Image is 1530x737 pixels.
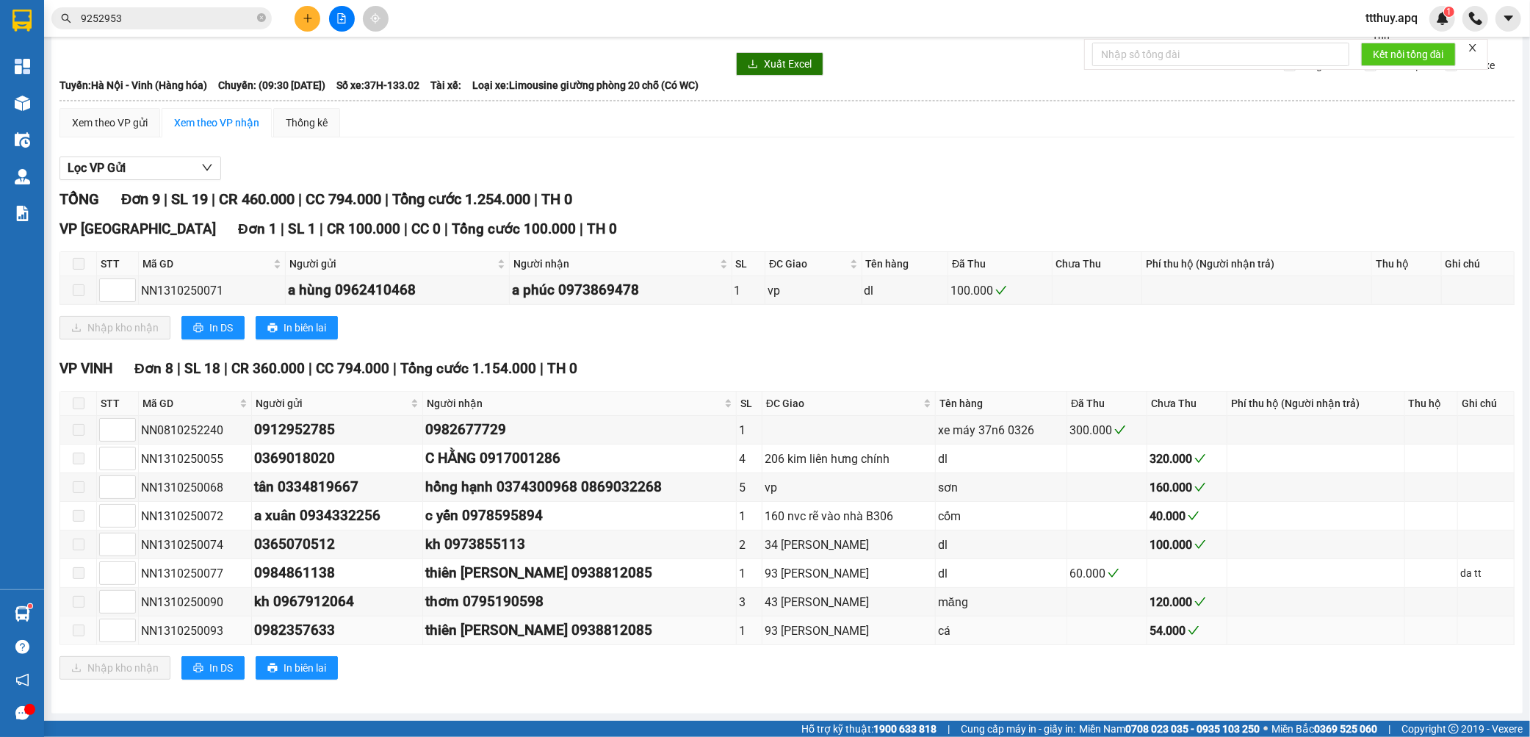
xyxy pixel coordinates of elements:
th: Chưa Thu [1147,392,1227,416]
div: NN1310250077 [141,564,249,583]
td: NN1310250077 [139,559,252,588]
div: dl [865,281,946,300]
th: Ghi chú [1458,392,1515,416]
span: CC 0 [411,220,441,237]
div: xe máy 37n6 0326 [938,421,1064,439]
span: | [320,220,323,237]
span: CC 794.000 [316,360,389,377]
button: downloadNhập kho nhận [59,316,170,339]
span: check [1194,453,1206,464]
span: check [1194,539,1206,550]
th: Đã Thu [1067,392,1147,416]
div: thiên [PERSON_NAME] 0938812085 [425,562,734,584]
span: Miền Bắc [1271,721,1377,737]
span: plus [303,13,313,24]
span: question-circle [15,640,29,654]
div: 2 [739,536,759,554]
span: TỔNG [59,190,99,208]
button: downloadNhập kho nhận [59,656,170,680]
span: | [281,220,284,237]
span: VP [GEOGRAPHIC_DATA] [59,220,216,237]
input: Tìm tên, số ĐT hoặc mã đơn [81,10,254,26]
img: logo-vxr [12,10,32,32]
div: thơm 0795190598 [425,591,734,613]
span: Hỗ trợ kỹ thuật: [801,721,937,737]
span: check [995,284,1007,296]
span: download [748,59,758,71]
div: da tt [1460,565,1512,581]
div: NN1310250055 [141,450,249,468]
th: SL [737,392,762,416]
span: | [224,360,228,377]
span: ⚪️ [1263,726,1268,732]
td: NN0810252240 [139,416,252,445]
span: Tài xế: [430,77,461,93]
div: 34 [PERSON_NAME] [765,536,933,554]
span: Người nhận [427,395,721,411]
span: | [177,360,181,377]
span: check [1114,424,1126,436]
span: Đơn 8 [134,360,173,377]
div: 120.000 [1150,593,1224,611]
div: NN1310250093 [141,622,249,640]
div: 43 [PERSON_NAME] [765,593,933,611]
span: printer [267,663,278,675]
button: downloadXuất Excel [736,52,823,76]
span: | [948,721,950,737]
div: NN1310250090 [141,593,249,611]
span: ttthuy.apq [1354,9,1429,27]
div: NN0810252240 [141,421,249,439]
span: Số xe: 37H-133.02 [336,77,419,93]
b: Tuyến: Hà Nội - Vinh (Hàng hóa) [59,79,207,91]
th: Đã Thu [948,252,1052,276]
span: printer [193,663,203,675]
span: Tổng cước 100.000 [452,220,576,237]
div: hồng hạnh 0374300968 0869032268 [425,476,734,498]
span: Tổng cước 1.254.000 [392,190,530,208]
td: NN1310250068 [139,473,252,502]
span: aim [370,13,380,24]
span: Miền Nam [1079,721,1260,737]
div: 0365070512 [254,533,419,556]
span: | [404,220,408,237]
span: TH 0 [587,220,617,237]
span: check [1108,567,1119,579]
span: ĐC Giao [766,395,920,411]
span: | [580,220,583,237]
span: Mã GD [142,256,270,272]
span: close [1468,43,1478,53]
span: close-circle [257,13,266,22]
div: Thống kê [286,115,328,131]
th: Phí thu hộ (Người nhận trả) [1142,252,1372,276]
span: search [61,13,71,24]
th: Tên hàng [936,392,1067,416]
span: printer [193,323,203,334]
div: 320.000 [1150,450,1224,468]
span: Người gửi [256,395,407,411]
span: Đơn 9 [121,190,160,208]
input: Nhập số tổng đài [1092,43,1349,66]
span: Tổng cước 1.154.000 [400,360,536,377]
div: NN1310250072 [141,507,249,525]
div: 5 [739,478,759,497]
span: notification [15,673,29,687]
span: | [1388,721,1390,737]
div: măng [938,593,1064,611]
div: 0984861138 [254,562,419,584]
div: 1 [739,421,759,439]
div: 0982677729 [425,419,734,441]
div: 54.000 [1150,622,1224,640]
td: NN1310250072 [139,502,252,531]
div: 4 [739,450,759,468]
div: 40.000 [1150,507,1224,525]
div: 100.000 [950,281,1049,300]
div: NN1310250068 [141,478,249,497]
div: tân 0334819667 [254,476,419,498]
img: warehouse-icon [15,169,30,184]
span: CC 794.000 [306,190,381,208]
div: vp [765,478,933,497]
button: caret-down [1495,6,1521,32]
div: 93 [PERSON_NAME] [765,564,933,583]
td: NN1310250071 [139,276,286,305]
td: NN1310250093 [139,616,252,645]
